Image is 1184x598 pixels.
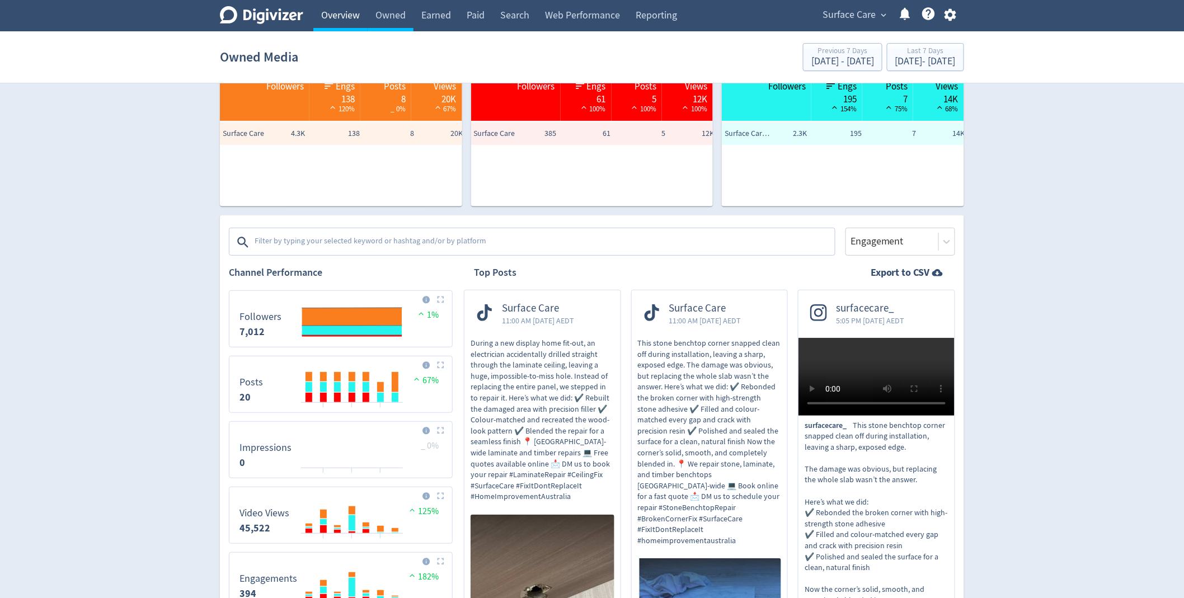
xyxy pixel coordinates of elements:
[811,56,874,67] div: [DATE] - [DATE]
[502,315,574,326] span: 11:00 AM [DATE] AEDT
[234,361,448,408] svg: Posts 20
[417,93,457,102] div: 20K
[587,80,606,93] span: Engs
[239,441,292,454] dt: Impressions
[220,44,462,206] table: customized table
[471,44,713,206] table: customized table
[239,310,281,323] dt: Followers
[919,123,974,145] td: 14K
[895,56,956,67] div: [DATE] - [DATE]
[363,123,417,145] td: 8
[680,103,691,111] img: positive-performance-white.svg
[829,103,840,111] img: positive-performance-black.svg
[384,80,406,93] span: Posts
[416,309,427,318] img: positive-performance.svg
[234,492,448,539] svg: Video Views 45,522
[416,309,439,321] span: 1%
[680,104,707,114] span: 100%
[829,104,857,114] span: 154%
[871,266,930,280] strong: Export to CSV
[810,123,864,145] td: 195
[878,10,889,20] span: expand_more
[474,266,516,280] h2: Top Posts
[366,93,406,102] div: 8
[887,43,964,71] button: Last 7 Days[DATE]- [DATE]
[229,266,453,280] h2: Channel Performance
[768,80,806,93] span: Followers
[838,80,857,93] span: Engs
[505,123,559,145] td: 385
[234,295,448,342] svg: Followers 7,012
[919,93,959,102] div: 14K
[617,93,657,102] div: 5
[886,80,908,93] span: Posts
[668,93,707,102] div: 12K
[579,103,590,111] img: positive-performance-white.svg
[407,571,418,580] img: positive-performance.svg
[819,6,889,24] button: Surface Care
[864,123,919,145] td: 7
[934,104,959,114] span: 68%
[884,103,895,111] img: positive-performance-black.svg
[566,93,606,102] div: 61
[345,538,359,545] text: 10/10
[434,80,457,93] span: Views
[433,103,444,111] img: positive-performance-white.svg
[327,104,355,114] span: 120%
[934,103,946,111] img: positive-performance-black.svg
[374,407,387,415] text: 12/10
[437,296,444,303] img: Placeholder
[317,538,330,545] text: 08/10
[239,507,289,520] dt: Video Views
[638,338,782,546] p: This stone benchtop corner snapped clean off during installation, leaving a sharp, exposed edge. ...
[417,123,471,145] td: 20K
[239,572,297,585] dt: Engagements
[823,6,876,24] span: Surface Care
[345,472,359,480] text: 10/10
[518,80,555,93] span: Followers
[407,506,418,514] img: positive-performance.svg
[803,43,882,71] button: Previous 7 Days[DATE] - [DATE]
[239,456,245,469] strong: 0
[936,80,959,93] span: Views
[407,506,439,517] span: 125%
[374,538,387,545] text: 12/10
[239,376,263,389] dt: Posts
[336,80,355,93] span: Engs
[253,123,308,145] td: 4.3K
[437,361,444,369] img: Placeholder
[239,521,270,535] strong: 45,522
[437,492,444,500] img: Placeholder
[868,93,908,102] div: 7
[635,80,656,93] span: Posts
[437,427,444,434] img: Placeholder
[317,472,330,480] text: 08/10
[327,103,339,111] img: positive-performance-white.svg
[471,338,614,502] p: During a new display home fit-out, an electrician accidentally drilled straight through the lamin...
[817,93,857,102] div: 195
[579,104,606,114] span: 100%
[811,47,874,56] div: Previous 7 Days
[437,558,444,565] img: Placeholder
[559,123,613,145] td: 61
[421,440,439,451] span: _ 0%
[722,44,964,206] table: customized table
[474,128,519,139] span: Surface Care
[725,128,769,139] span: Surface Care Repairs
[755,123,810,145] td: 2.3K
[239,325,265,338] strong: 7,012
[374,472,387,480] text: 12/10
[234,426,448,473] svg: Impressions 0
[629,104,656,114] span: 100%
[502,302,574,315] span: Surface Care
[223,128,267,139] span: Surface Care
[317,407,330,415] text: 08/10
[884,104,908,114] span: 75%
[391,104,406,114] span: _ 0%
[308,123,362,145] td: 138
[805,420,853,431] span: surfacecare_
[629,103,640,111] img: positive-performance-white.svg
[669,302,741,315] span: Surface Care
[345,407,359,415] text: 10/10
[411,375,422,383] img: positive-performance.svg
